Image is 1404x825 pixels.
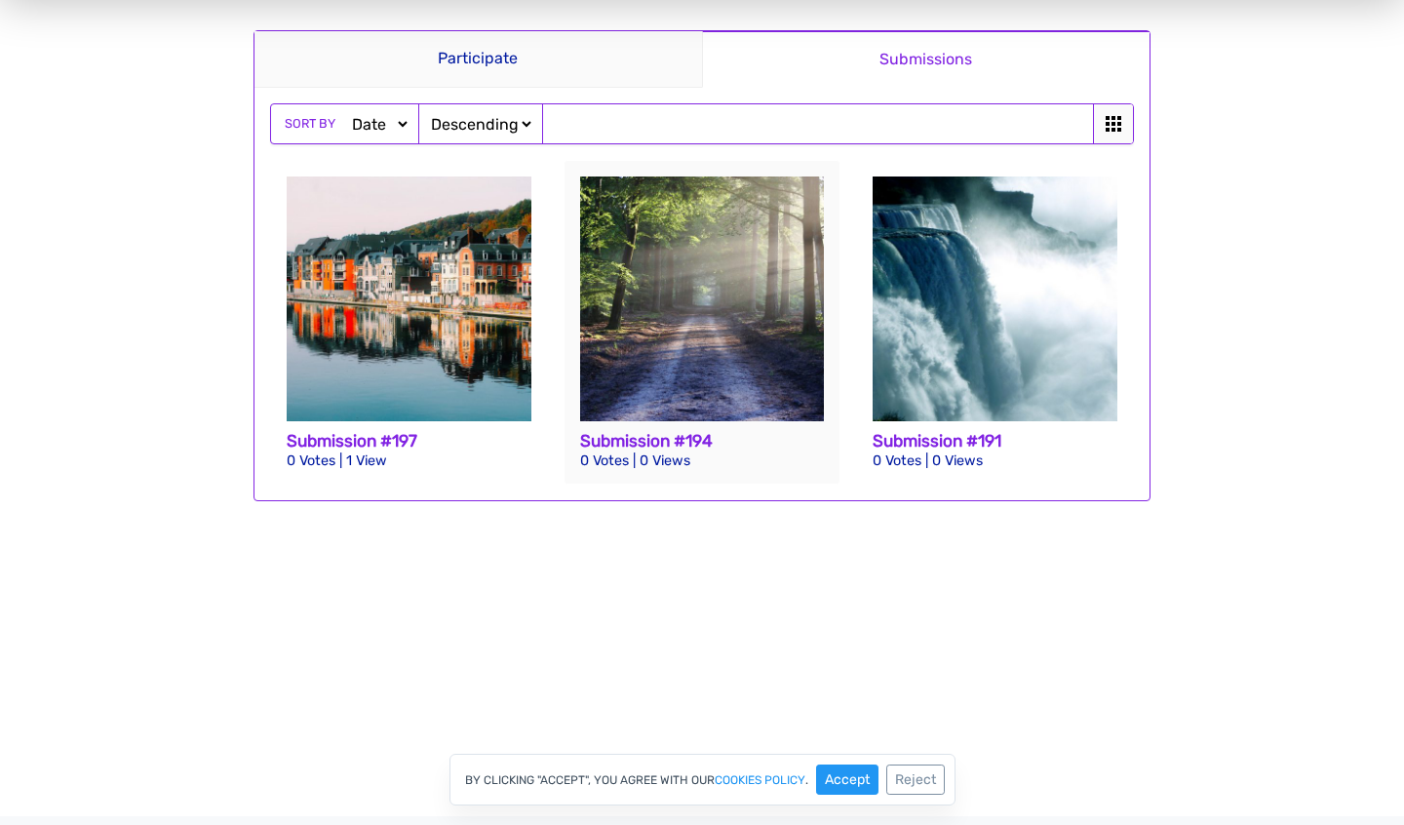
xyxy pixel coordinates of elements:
img: road-815297_1920-512x512.jpg [580,185,825,430]
a: Submission #191 0 Votes | 0 Views [856,169,1134,493]
button: Reject [886,765,945,795]
a: cookies policy [715,774,805,786]
a: Submission #197 0 Votes | 1 View [270,169,548,493]
img: niagara-falls-218591_1920-3-512x512.jpg [873,185,1117,430]
button: Accept [816,765,878,795]
h3: Submission #197 [287,438,531,463]
a: Participate [254,40,702,97]
p: 0 Votes | 0 Views [873,463,1117,477]
h3: Submission #194 [580,438,825,463]
img: dinant-2220459_1920-2-512x512.jpg [287,185,531,430]
a: Submissions [702,39,1150,97]
span: Sort by [285,123,335,141]
div: By clicking "Accept", you agree with our . [449,754,955,805]
p: 0 Votes | 0 Views [580,463,825,477]
a: Submission #194 0 Votes | 0 Views [564,169,841,493]
p: 0 Votes | 1 View [287,463,531,477]
h3: Submission #191 [873,438,1117,463]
